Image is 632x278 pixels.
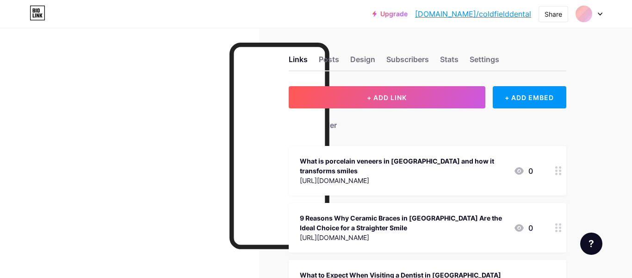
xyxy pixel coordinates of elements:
[289,86,485,108] button: + ADD LINK
[514,222,533,234] div: 0
[386,54,429,70] div: Subscribers
[470,54,499,70] div: Settings
[300,176,506,185] div: [URL][DOMAIN_NAME]
[300,213,506,233] div: 9 Reasons Why Ceramic Braces in [GEOGRAPHIC_DATA] Are the Ideal Choice for a Straighter Smile
[514,165,533,177] div: 0
[545,9,562,19] div: Share
[440,54,459,70] div: Stats
[300,233,506,242] div: [URL][DOMAIN_NAME]
[319,54,339,70] div: Posts
[289,54,308,70] div: Links
[415,8,531,19] a: [DOMAIN_NAME]/coldfielddental
[493,86,566,108] div: + ADD EMBED
[350,54,375,70] div: Design
[372,10,408,18] a: Upgrade
[367,94,407,101] span: + ADD LINK
[300,156,506,176] div: What is porcelain veneers in [GEOGRAPHIC_DATA] and how it transforms smiles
